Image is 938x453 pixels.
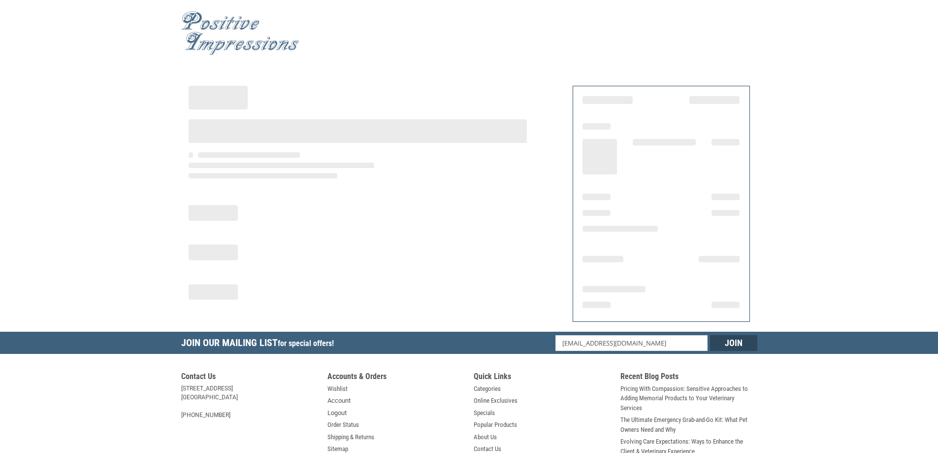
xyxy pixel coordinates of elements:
h5: Join Our Mailing List [181,332,339,357]
input: Email [555,335,708,351]
input: Join [710,335,757,351]
a: Account [327,396,351,406]
h5: Contact Us [181,372,318,384]
a: Logout [327,408,347,418]
h5: Recent Blog Posts [620,372,757,384]
a: Shipping & Returns [327,432,374,442]
a: About Us [474,432,497,442]
img: Positive Impressions [181,11,299,55]
a: Pricing With Compassion: Sensitive Approaches to Adding Memorial Products to Your Veterinary Serv... [620,384,757,413]
a: Categories [474,384,501,394]
span: for special offers! [278,339,334,348]
h5: Accounts & Orders [327,372,464,384]
h5: Quick Links [474,372,611,384]
a: Order Status [327,420,359,430]
a: Popular Products [474,420,517,430]
a: Online Exclusives [474,396,518,406]
a: The Ultimate Emergency Grab-and-Go Kit: What Pet Owners Need and Why [620,415,757,434]
a: Specials [474,408,495,418]
a: Wishlist [327,384,348,394]
address: [STREET_ADDRESS] [GEOGRAPHIC_DATA] [PHONE_NUMBER] [181,384,318,419]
